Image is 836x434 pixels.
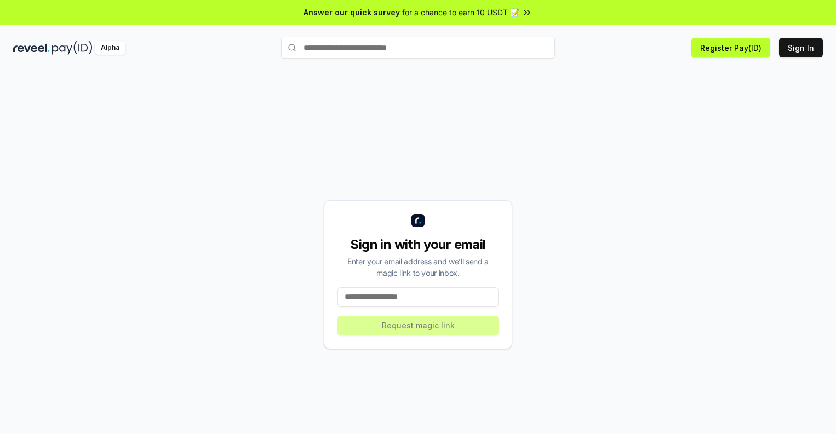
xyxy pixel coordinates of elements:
img: reveel_dark [13,41,50,55]
img: pay_id [52,41,93,55]
img: logo_small [411,214,425,227]
div: Sign in with your email [337,236,499,253]
button: Register Pay(ID) [691,38,770,57]
span: for a chance to earn 10 USDT 📝 [402,7,519,18]
div: Alpha [95,41,125,55]
button: Sign In [779,38,823,57]
div: Enter your email address and we’ll send a magic link to your inbox. [337,256,499,279]
span: Answer our quick survey [304,7,400,18]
